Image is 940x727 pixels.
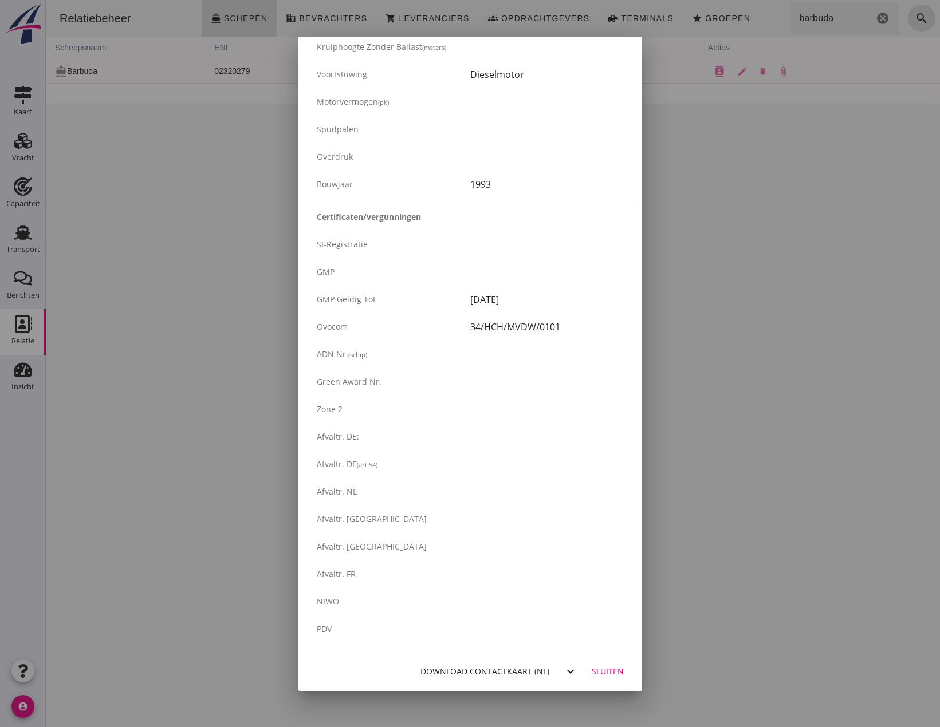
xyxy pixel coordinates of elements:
[317,151,353,162] span: Overdruk
[470,177,624,191] div: 1993
[583,661,633,682] button: Sluiten
[317,541,427,552] span: Afvaltr. [GEOGRAPHIC_DATA]
[317,459,357,469] span: Afvaltr. DE
[317,294,376,305] span: GMP geldig tot
[470,293,624,306] div: [DATE]
[575,14,628,23] span: Terminals
[352,14,423,23] span: Leveranciers
[317,239,368,250] span: SI-registratie
[713,67,721,76] i: delete
[348,350,367,359] small: (schip)
[449,37,546,60] th: lengte
[420,665,549,677] div: Download contactkaart (nl)
[653,37,894,60] th: acties
[564,665,577,678] i: expand_more
[317,404,343,414] span: Zone 2
[869,11,883,25] i: search
[240,13,250,23] i: business
[159,60,283,83] td: 02320279
[283,60,366,83] td: 1822
[416,661,554,682] button: Download contactkaart (nl)
[470,68,624,81] div: Dieselmotor
[317,376,381,387] span: Green Award nr.
[317,179,353,189] span: Bouwjaar
[317,568,356,579] span: Afvaltr. FR
[646,13,656,23] i: star
[317,321,348,332] span: Ovocom
[546,60,653,83] td: 10,5
[317,266,335,277] span: GMP
[178,14,222,23] span: Schepen
[317,69,367,80] span: Voortstuwing
[449,60,546,83] td: 85,95
[253,14,321,23] span: Bevrachters
[659,14,705,23] span: Groepen
[546,37,653,60] th: breedte
[592,665,624,677] div: Sluiten
[562,13,572,23] i: front_loader
[422,43,446,52] small: (meters)
[317,349,348,359] span: ADN nr.
[455,14,544,23] span: Opdrachtgevers
[159,37,283,60] th: ENI
[442,13,453,23] i: groups
[317,596,339,607] span: NIWO
[357,460,377,469] small: (art 54)
[470,320,624,334] div: 34/HCH/MVDW/0101
[366,37,449,60] th: m3
[691,66,702,77] i: edit
[165,13,175,23] i: directions_boat
[317,124,359,135] span: Spudpalen
[9,65,21,77] i: directions_boat
[5,10,95,26] div: Relatiebeheer
[366,60,449,83] td: 2500
[340,13,350,23] i: shopping_cart
[317,486,357,497] span: Afvaltr. NL
[317,96,378,107] span: Motorvermogen
[317,41,422,52] span: Kruiphoogte zonder ballast
[668,66,679,77] i: contacts
[830,11,844,25] i: Wis Zoeken...
[378,98,389,106] small: (pk)
[317,623,332,634] span: PDV
[317,513,427,524] span: Afvaltr. [GEOGRAPHIC_DATA]
[317,211,421,223] strong: Certificaten/vergunningen
[317,431,359,442] span: Afvaltr. DE:
[283,37,366,60] th: ton
[733,66,743,77] i: attach_file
